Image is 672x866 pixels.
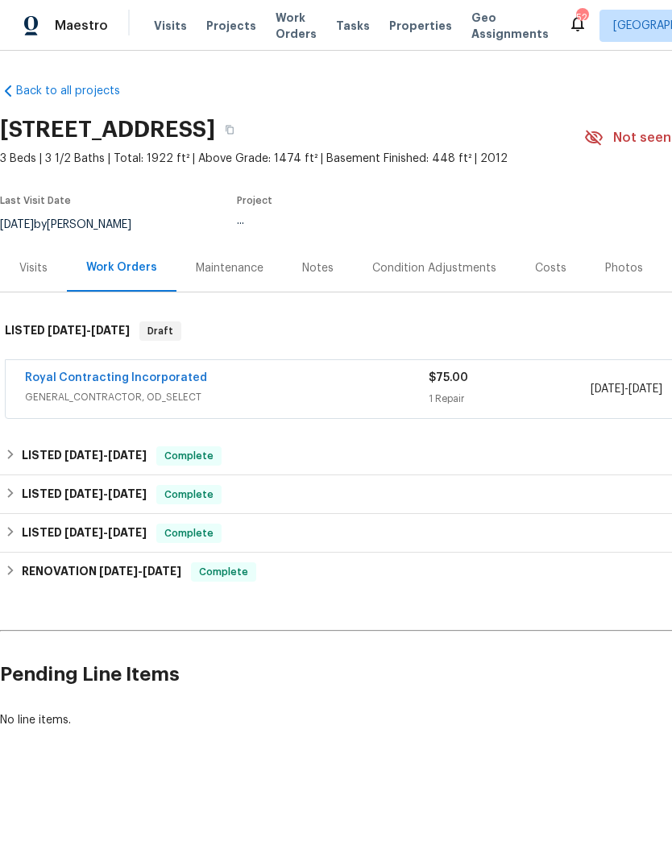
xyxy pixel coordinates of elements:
div: 52 [576,10,587,26]
span: Maestro [55,18,108,34]
h6: LISTED [22,485,147,504]
h6: LISTED [22,524,147,543]
span: $75.00 [429,372,468,383]
h6: LISTED [22,446,147,466]
div: Costs [535,260,566,276]
span: - [64,527,147,538]
span: Complete [158,525,220,541]
span: - [48,325,130,336]
span: [DATE] [108,488,147,499]
div: Photos [605,260,643,276]
h6: RENOVATION [22,562,181,582]
span: Work Orders [276,10,317,42]
span: Complete [158,448,220,464]
span: Tasks [336,20,370,31]
div: Maintenance [196,260,263,276]
span: [DATE] [108,527,147,538]
span: Project [237,196,272,205]
div: Visits [19,260,48,276]
span: Draft [141,323,180,339]
span: [DATE] [143,566,181,577]
span: [DATE] [64,450,103,461]
div: Condition Adjustments [372,260,496,276]
span: GENERAL_CONTRACTOR, OD_SELECT [25,389,429,405]
span: [DATE] [108,450,147,461]
a: Royal Contracting Incorporated [25,372,207,383]
span: [DATE] [91,325,130,336]
span: [DATE] [591,383,624,395]
span: [DATE] [99,566,138,577]
button: Copy Address [215,115,244,144]
span: - [591,381,662,397]
div: ... [237,215,546,226]
h6: LISTED [5,321,130,341]
div: Work Orders [86,259,157,276]
span: - [64,450,147,461]
div: Notes [302,260,334,276]
span: Visits [154,18,187,34]
span: Properties [389,18,452,34]
div: 1 Repair [429,391,590,407]
span: [DATE] [64,488,103,499]
span: [DATE] [64,527,103,538]
span: Complete [193,564,255,580]
span: - [64,488,147,499]
span: - [99,566,181,577]
span: Complete [158,487,220,503]
span: [DATE] [628,383,662,395]
span: [DATE] [48,325,86,336]
span: Geo Assignments [471,10,549,42]
span: Projects [206,18,256,34]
